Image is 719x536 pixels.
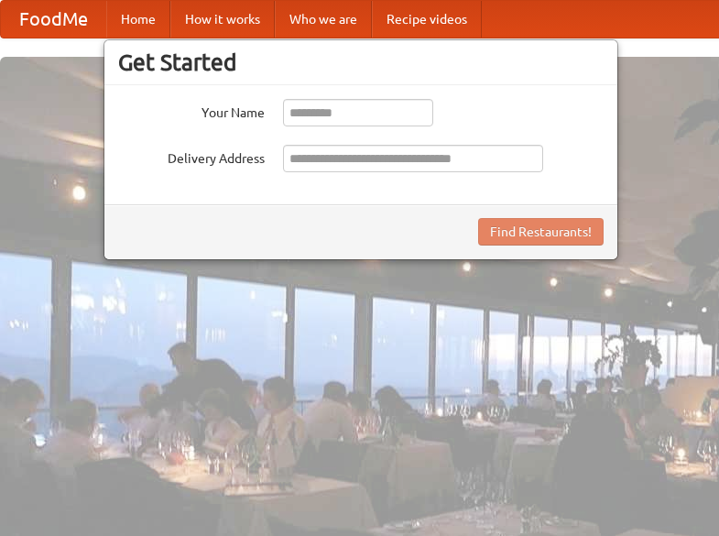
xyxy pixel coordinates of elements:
[170,1,275,38] a: How it works
[478,218,604,246] button: Find Restaurants!
[275,1,372,38] a: Who we are
[372,1,482,38] a: Recipe videos
[118,145,265,168] label: Delivery Address
[106,1,170,38] a: Home
[118,99,265,122] label: Your Name
[118,49,604,76] h3: Get Started
[1,1,106,38] a: FoodMe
